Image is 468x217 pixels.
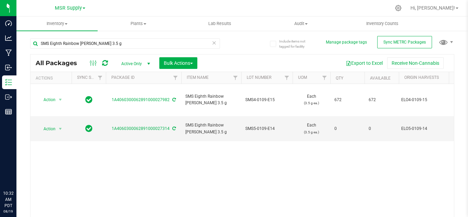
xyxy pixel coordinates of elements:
[185,122,237,135] span: SMS Eighth Rainbow [PERSON_NAME] 3.5 g
[98,16,179,31] a: Plants
[334,97,360,103] span: 672
[111,75,135,80] a: Package ID
[171,97,176,102] span: Sync from Compliance System
[401,97,465,103] div: ELO4-0109-15
[5,94,12,100] inline-svg: Outbound
[357,21,408,27] span: Inventory Counts
[245,97,288,103] span: SMS4-0109-E15
[85,95,93,105] span: In Sync
[279,39,313,49] span: Include items not tagged for facility
[5,108,12,115] inline-svg: Reports
[187,75,209,80] a: Item Name
[16,16,98,31] a: Inventory
[297,129,326,135] p: (3.5 g ea.)
[326,39,367,45] button: Manage package tags
[3,190,13,209] p: 10:32 AM PDT
[36,59,84,67] span: All Packages
[319,72,330,84] a: Filter
[401,125,465,132] div: ELO5-0109-14
[85,124,93,133] span: In Sync
[342,16,423,31] a: Inventory Counts
[377,36,432,48] button: Sync METRC Packages
[77,75,103,80] a: Sync Status
[112,97,170,102] a: 1A4060300062891000027982
[369,97,395,103] span: 672
[179,16,260,31] a: Lab Results
[297,93,326,106] span: Each
[5,35,12,41] inline-svg: Analytics
[230,72,241,84] a: Filter
[341,57,387,69] button: Export to Excel
[30,38,220,49] input: Search Package ID, Item Name, SKU, Lot or Part Number...
[36,76,69,81] div: Actions
[199,21,241,27] span: Lab Results
[334,125,360,132] span: 0
[16,21,98,27] span: Inventory
[3,209,13,214] p: 08/19
[260,16,342,31] a: Audit
[298,75,307,80] a: UOM
[247,75,271,80] a: Lot Number
[95,72,106,84] a: Filter
[336,76,343,81] a: Qty
[212,38,217,47] span: Clear
[171,126,176,131] span: Sync from Compliance System
[164,60,193,66] span: Bulk Actions
[98,21,178,27] span: Plants
[55,5,82,11] span: MSR Supply
[5,79,12,86] inline-svg: Inventory
[56,124,65,134] span: select
[170,72,181,84] a: Filter
[5,64,12,71] inline-svg: Inbound
[112,126,170,131] a: 1A4060300062891000027314
[7,162,27,183] iframe: Resource center
[37,95,56,105] span: Action
[369,125,395,132] span: 0
[297,122,326,135] span: Each
[370,76,391,81] a: Available
[56,95,65,105] span: select
[383,40,426,45] span: Sync METRC Packages
[5,20,12,27] inline-svg: Dashboard
[404,75,439,80] a: Origin Harvests
[281,72,293,84] a: Filter
[5,49,12,56] inline-svg: Manufacturing
[387,57,444,69] button: Receive Non-Cannabis
[245,125,288,132] span: SMS5-0109-E14
[37,124,56,134] span: Action
[410,5,455,11] span: Hi, [PERSON_NAME]!
[185,93,237,106] span: SMS Eighth Rainbow [PERSON_NAME] 3.5 g
[297,100,326,106] p: (3.5 g ea.)
[394,5,403,11] div: Manage settings
[261,21,341,27] span: Audit
[159,57,197,69] button: Bulk Actions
